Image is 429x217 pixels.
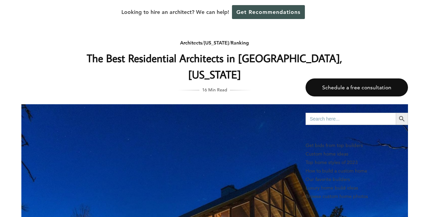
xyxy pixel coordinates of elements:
[204,40,229,46] a: [US_STATE]
[180,40,202,46] a: Architects
[231,40,249,46] a: Ranking
[232,5,305,19] a: Get Recommendations
[202,86,227,93] span: 16 Min Read
[79,50,350,83] h1: The Best Residential Architects in [GEOGRAPHIC_DATA], [US_STATE]
[79,39,350,47] div: / /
